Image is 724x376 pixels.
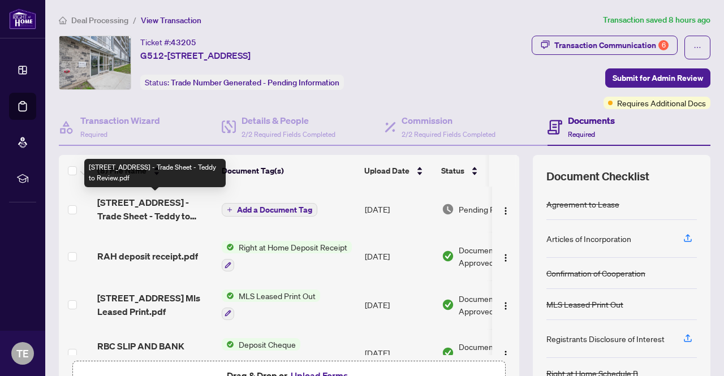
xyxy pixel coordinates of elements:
[16,345,29,361] span: TE
[71,15,128,25] span: Deal Processing
[437,155,533,187] th: Status
[84,159,226,187] div: [STREET_ADDRESS] - Trade Sheet - Teddy to Review.pdf
[141,15,201,25] span: View Transaction
[546,267,645,279] div: Confirmation of Cooperation
[93,155,217,187] th: (8) File Name
[97,291,213,318] span: [STREET_ADDRESS] Mls Leased Print.pdf
[222,241,352,271] button: Status IconRight at Home Deposit Receipt
[217,155,360,187] th: Document Tag(s)
[402,130,495,139] span: 2/2 Required Fields Completed
[171,37,196,47] span: 43205
[568,114,615,127] h4: Documents
[658,40,669,50] div: 6
[222,289,234,302] img: Status Icon
[222,338,234,351] img: Status Icon
[222,338,326,369] button: Status IconDeposit Cheque
[364,165,410,177] span: Upload Date
[532,36,678,55] button: Transaction Communication6
[227,207,232,213] span: plus
[360,232,437,280] td: [DATE]
[442,347,454,359] img: Document Status
[442,203,454,215] img: Document Status
[97,339,213,366] span: RBC SLIP AND BANK DRAFT.pdf
[234,289,320,302] span: MLS Leased Print Out
[442,299,454,311] img: Document Status
[568,130,595,139] span: Required
[360,187,437,232] td: [DATE]
[402,114,495,127] h4: Commission
[546,232,631,245] div: Articles of Incorporation
[459,244,529,269] span: Document Approved
[140,75,344,90] div: Status:
[605,68,710,88] button: Submit for Admin Review
[59,36,131,89] img: IMG-X12156763_1.jpg
[234,241,352,253] span: Right at Home Deposit Receipt
[360,155,437,187] th: Upload Date
[242,114,335,127] h4: Details & People
[554,36,669,54] div: Transaction Communication
[97,196,213,223] span: [STREET_ADDRESS] - Trade Sheet - Teddy to Review.pdf
[497,247,515,265] button: Logo
[501,350,510,359] img: Logo
[9,8,36,29] img: logo
[59,16,67,24] span: home
[97,249,198,263] span: RAH deposit receipt.pdf
[441,165,464,177] span: Status
[501,253,510,262] img: Logo
[546,298,623,310] div: MLS Leased Print Out
[501,301,510,310] img: Logo
[459,340,529,365] span: Document Approved
[222,241,234,253] img: Status Icon
[222,203,317,217] button: Add a Document Tag
[501,206,510,215] img: Logo
[171,77,339,88] span: Trade Number Generated - Pending Information
[497,344,515,362] button: Logo
[546,168,649,184] span: Document Checklist
[613,69,703,87] span: Submit for Admin Review
[617,97,706,109] span: Requires Additional Docs
[603,14,710,27] article: Transaction saved 8 hours ago
[497,200,515,218] button: Logo
[140,36,196,49] div: Ticket #:
[80,130,107,139] span: Required
[222,289,320,320] button: Status IconMLS Leased Print Out
[133,14,136,27] li: /
[693,44,701,51] span: ellipsis
[546,332,665,345] div: Registrants Disclosure of Interest
[360,280,437,329] td: [DATE]
[237,206,312,214] span: Add a Document Tag
[242,130,335,139] span: 2/2 Required Fields Completed
[546,198,619,210] div: Agreement to Lease
[140,49,251,62] span: G512-[STREET_ADDRESS]
[459,203,515,215] span: Pending Review
[80,114,160,127] h4: Transaction Wizard
[222,202,317,217] button: Add a Document Tag
[497,296,515,314] button: Logo
[442,250,454,262] img: Document Status
[459,292,529,317] span: Document Approved
[234,338,300,351] span: Deposit Cheque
